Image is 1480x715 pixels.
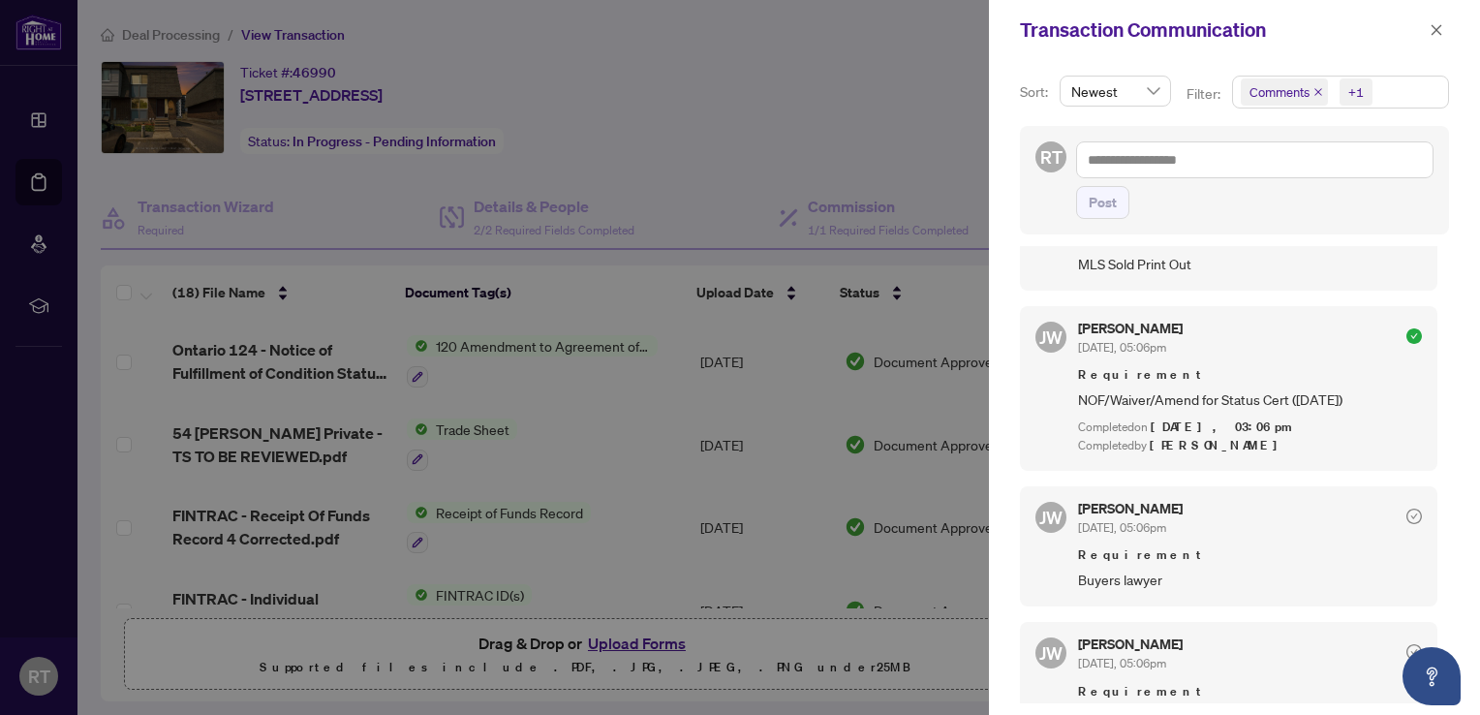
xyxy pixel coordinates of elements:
[1078,520,1166,535] span: [DATE], 05:06pm
[1249,82,1310,102] span: Comments
[1078,637,1183,651] h5: [PERSON_NAME]
[1040,143,1063,171] span: RT
[1076,186,1129,219] button: Post
[1078,419,1422,437] div: Completed on
[1078,502,1183,515] h5: [PERSON_NAME]
[1039,504,1063,531] span: JW
[1406,328,1422,344] span: check-circle
[1078,340,1166,355] span: [DATE], 05:06pm
[1039,639,1063,667] span: JW
[1078,365,1422,385] span: Requirement
[1151,419,1295,435] span: [DATE], 03:06pm
[1020,16,1424,45] div: Transaction Communication
[1078,437,1422,455] div: Completed by
[1078,253,1422,275] span: MLS Sold Print Out
[1430,23,1443,37] span: close
[1241,78,1328,106] span: Comments
[1406,509,1422,524] span: check-circle
[1313,87,1323,97] span: close
[1078,322,1183,335] h5: [PERSON_NAME]
[1078,389,1422,411] span: NOF/Waiver/Amend for Status Cert ([DATE])
[1348,82,1364,102] div: +1
[1078,545,1422,565] span: Requirement
[1150,437,1288,453] span: [PERSON_NAME]
[1078,682,1422,701] span: Requirement
[1071,77,1159,106] span: Newest
[1187,83,1223,105] p: Filter:
[1403,647,1461,705] button: Open asap
[1020,81,1052,103] p: Sort:
[1039,324,1063,351] span: JW
[1406,644,1422,660] span: check-circle
[1078,656,1166,670] span: [DATE], 05:06pm
[1078,569,1422,591] span: Buyers lawyer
